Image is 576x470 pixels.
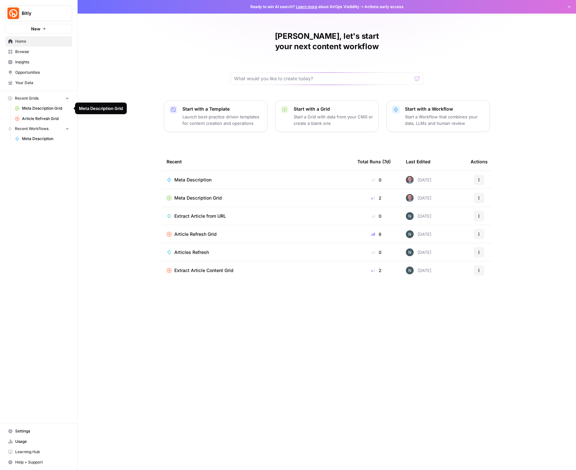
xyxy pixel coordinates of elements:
span: Extract Article from URL [174,213,226,219]
a: Opportunities [5,67,72,78]
button: New [5,24,72,34]
p: Launch best-practice driven templates for content creation and operations [182,114,262,126]
a: Browse [5,47,72,57]
span: Meta Description Grid [22,105,69,111]
div: [DATE] [406,176,431,184]
div: Total Runs (7d) [357,153,391,170]
div: 0 [357,249,396,256]
button: Start with a TemplateLaunch best-practice driven templates for content creation and operations [164,100,267,132]
span: Settings [15,428,69,434]
span: Help + Support [15,459,69,465]
span: Meta Description [22,136,69,142]
span: Article Refresh Grid [22,116,69,122]
span: Meta Description [174,177,212,183]
div: 0 [357,213,396,219]
span: Extract Article Content Grid [174,267,234,274]
a: Meta Description Grid [12,103,72,114]
span: New [31,26,40,32]
span: Your Data [15,80,69,86]
img: mfx9qxiwvwbk9y2m949wqpoopau8 [406,267,414,274]
div: [DATE] [406,194,431,202]
a: Learning Hub [5,447,72,457]
span: Opportunities [15,70,69,75]
span: Ready to win AI search? about AirOps Visibility [250,4,359,10]
a: Extract Article from URL [167,213,347,219]
div: [DATE] [406,267,431,274]
button: Start with a GridStart a Grid with data from your CMS or create a blank one [275,100,379,132]
div: 0 [357,177,396,183]
a: Article Refresh Grid [167,231,347,237]
p: Start with a Grid [294,106,373,112]
span: Actions early access [364,4,404,10]
img: mfx9qxiwvwbk9y2m949wqpoopau8 [406,230,414,238]
div: Last Edited [406,153,430,170]
a: Article Refresh Grid [12,114,72,124]
a: Your Data [5,78,72,88]
span: Recent Grids [15,95,38,101]
img: 7br3rge9tdzvejibewpaqucdn4rl [406,176,414,184]
a: Articles Refresh [167,249,347,256]
a: Meta Description [167,177,347,183]
button: Recent Workflows [5,124,72,134]
span: Browse [15,49,69,55]
span: Learning Hub [15,449,69,455]
button: Workspace: Bitly [5,5,72,21]
p: Start a Grid with data from your CMS or create a blank one [294,114,373,126]
a: Settings [5,426,72,436]
div: 6 [357,231,396,237]
p: Start with a Template [182,106,262,112]
span: Articles Refresh [174,249,209,256]
a: Meta Description [12,134,72,144]
img: mfx9qxiwvwbk9y2m949wqpoopau8 [406,248,414,256]
a: Insights [5,57,72,67]
img: mfx9qxiwvwbk9y2m949wqpoopau8 [406,212,414,220]
p: Start with a Workflow [405,106,484,112]
img: 7br3rge9tdzvejibewpaqucdn4rl [406,194,414,202]
div: 2 [357,195,396,201]
div: [DATE] [406,248,431,256]
div: Recent [167,153,347,170]
span: Meta Description Grid [174,195,222,201]
a: Extract Article Content Grid [167,267,347,274]
span: Recent Workflows [15,126,49,132]
div: [DATE] [406,230,431,238]
button: Start with a WorkflowStart a Workflow that combines your data, LLMs and human review [386,100,490,132]
span: Home [15,38,69,44]
div: 2 [357,267,396,274]
span: Usage [15,439,69,444]
h1: [PERSON_NAME], let's start your next content workflow [230,31,424,52]
input: What would you like to create today? [234,75,412,82]
span: Insights [15,59,69,65]
div: [DATE] [406,212,431,220]
a: Meta Description Grid [167,195,347,201]
p: Start a Workflow that combines your data, LLMs and human review [405,114,484,126]
span: Article Refresh Grid [174,231,217,237]
a: Usage [5,436,72,447]
span: Bitly [22,10,61,16]
button: Recent Grids [5,93,72,103]
a: Home [5,36,72,47]
a: Learn more [296,4,317,9]
img: Bitly Logo [7,7,19,19]
button: Help + Support [5,457,72,467]
div: Actions [471,153,488,170]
